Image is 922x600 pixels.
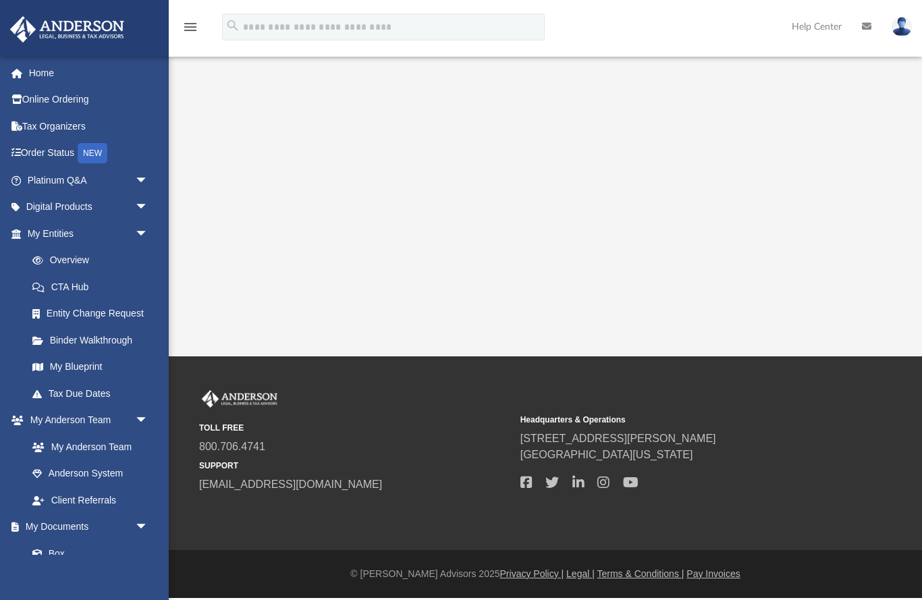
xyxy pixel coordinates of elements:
[199,441,265,452] a: 800.706.4741
[182,26,198,35] a: menu
[169,567,922,581] div: © [PERSON_NAME] Advisors 2025
[19,327,169,354] a: Binder Walkthrough
[135,514,162,541] span: arrow_drop_down
[19,273,169,300] a: CTA Hub
[78,143,107,163] div: NEW
[9,140,169,167] a: Order StatusNEW
[9,220,169,247] a: My Entitiesarrow_drop_down
[6,16,128,43] img: Anderson Advisors Platinum Portal
[19,354,162,381] a: My Blueprint
[520,449,693,460] a: [GEOGRAPHIC_DATA][US_STATE]
[9,167,169,194] a: Platinum Q&Aarrow_drop_down
[19,460,162,487] a: Anderson System
[199,479,382,490] a: [EMAIL_ADDRESS][DOMAIN_NAME]
[135,167,162,194] span: arrow_drop_down
[9,194,169,221] a: Digital Productsarrow_drop_down
[686,568,740,579] a: Pay Invoices
[9,407,162,434] a: My Anderson Teamarrow_drop_down
[199,460,511,472] small: SUPPORT
[9,86,169,113] a: Online Ordering
[19,540,155,567] a: Box
[9,113,169,140] a: Tax Organizers
[892,17,912,36] img: User Pic
[9,59,169,86] a: Home
[225,18,240,33] i: search
[520,414,832,426] small: Headquarters & Operations
[19,380,169,407] a: Tax Due Dates
[597,568,684,579] a: Terms & Conditions |
[182,19,198,35] i: menu
[500,568,564,579] a: Privacy Policy |
[19,247,169,274] a: Overview
[19,300,169,327] a: Entity Change Request
[135,220,162,248] span: arrow_drop_down
[566,568,595,579] a: Legal |
[135,407,162,435] span: arrow_drop_down
[199,390,280,408] img: Anderson Advisors Platinum Portal
[520,433,716,444] a: [STREET_ADDRESS][PERSON_NAME]
[199,422,511,434] small: TOLL FREE
[19,433,155,460] a: My Anderson Team
[19,487,162,514] a: Client Referrals
[135,194,162,221] span: arrow_drop_down
[9,514,162,541] a: My Documentsarrow_drop_down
